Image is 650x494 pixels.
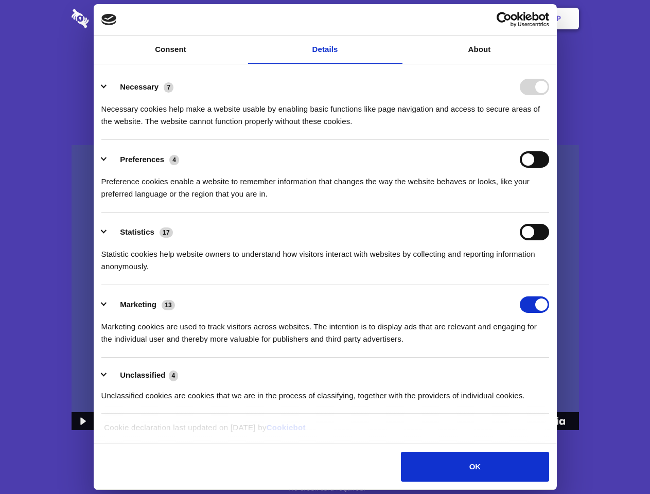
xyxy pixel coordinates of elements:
a: Cookiebot [267,423,306,432]
label: Necessary [120,82,159,91]
img: logo [101,14,117,25]
label: Preferences [120,155,164,164]
span: 13 [162,300,175,310]
a: Details [248,36,402,64]
button: Marketing (13) [101,296,182,313]
div: Unclassified cookies are cookies that we are in the process of classifying, together with the pro... [101,382,549,402]
span: 4 [169,155,179,165]
img: Sharesecret [72,145,579,431]
a: Consent [94,36,248,64]
button: Preferences (4) [101,151,186,168]
button: Necessary (7) [101,79,180,95]
a: Pricing [302,3,347,34]
a: Contact [417,3,465,34]
h4: Auto-redaction of sensitive data, encrypted data sharing and self-destructing private chats. Shar... [72,94,579,128]
img: logo-wordmark-white-trans-d4663122ce5f474addd5e946df7df03e33cb6a1c49d2221995e7729f52c070b2.svg [72,9,160,28]
button: Statistics (17) [101,224,180,240]
span: 4 [169,370,179,381]
div: Marketing cookies are used to track visitors across websites. The intention is to display ads tha... [101,313,549,345]
span: 17 [160,227,173,238]
button: Unclassified (4) [101,369,185,382]
div: Preference cookies enable a website to remember information that changes the way the website beha... [101,168,549,200]
div: Cookie declaration last updated on [DATE] by [96,421,554,442]
button: OK [401,452,549,482]
a: Login [467,3,512,34]
button: Play Video [72,412,93,430]
iframe: Drift Widget Chat Controller [599,443,638,482]
h1: Eliminate Slack Data Loss. [72,46,579,83]
div: Statistic cookies help website owners to understand how visitors interact with websites by collec... [101,240,549,273]
div: Necessary cookies help make a website usable by enabling basic functions like page navigation and... [101,95,549,128]
label: Statistics [120,227,154,236]
span: 7 [164,82,173,93]
a: Usercentrics Cookiebot - opens in a new window [459,12,549,27]
label: Marketing [120,300,156,309]
a: About [402,36,557,64]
